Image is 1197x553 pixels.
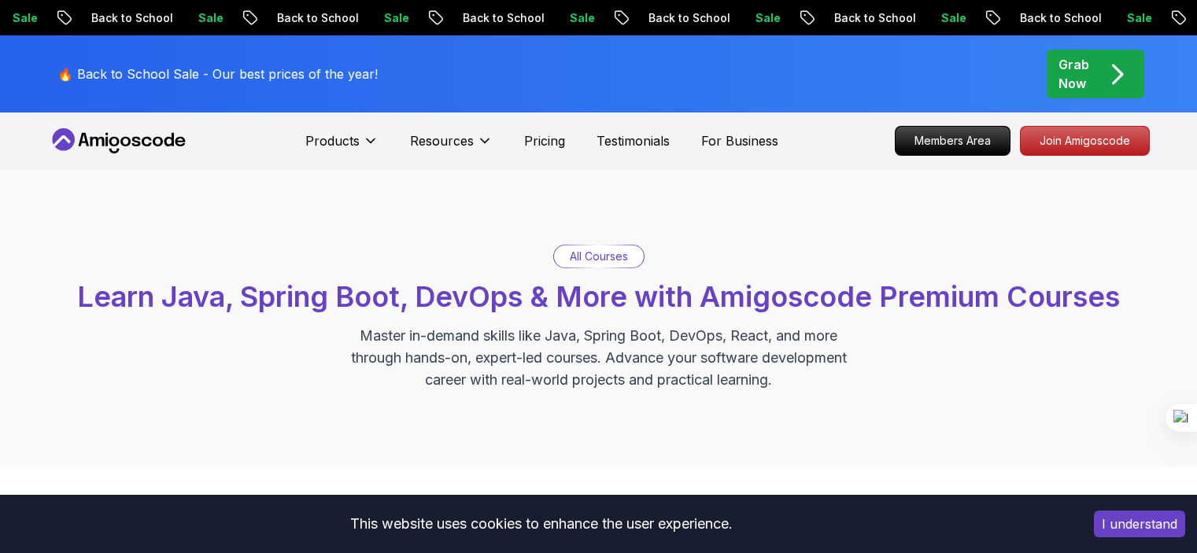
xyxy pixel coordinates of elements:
[1020,126,1150,156] a: Join Amigoscode
[475,10,525,26] p: Sale
[553,10,660,26] p: Back to School
[895,126,1010,156] a: Members Area
[334,325,863,391] p: Master in-demand skills like Java, Spring Boot, DevOps, React, and more through hands-on, expert-...
[660,10,711,26] p: Sale
[305,131,360,150] p: Products
[57,65,378,83] p: 🔥 Back to School Sale - Our best prices of the year!
[1058,55,1089,93] p: Grab Now
[1032,10,1082,26] p: Sale
[368,10,475,26] p: Back to School
[597,131,670,150] a: Testimonials
[524,131,565,150] a: Pricing
[846,10,896,26] p: Sale
[570,249,628,264] p: All Courses
[12,507,1070,541] div: This website uses cookies to enhance the user experience.
[305,131,379,163] button: Products
[701,131,778,150] a: For Business
[1021,127,1149,155] p: Join Amigoscode
[896,127,1010,155] p: Members Area
[410,131,493,163] button: Resources
[1094,511,1185,537] button: Accept cookies
[925,10,1032,26] p: Back to School
[410,131,474,150] p: Resources
[739,10,846,26] p: Back to School
[77,279,1120,314] span: Learn Java, Spring Boot, DevOps & More with Amigoscode Premium Courses
[182,10,289,26] p: Back to School
[289,10,339,26] p: Sale
[103,10,153,26] p: Sale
